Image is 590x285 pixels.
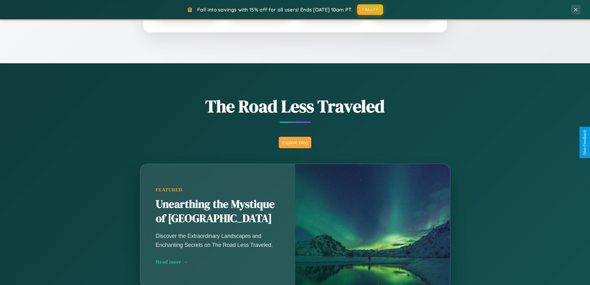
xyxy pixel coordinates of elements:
p: Discover the Extraordinary Landscapes and Enchanting Secrets on The Road Less Traveled. [156,232,280,249]
div: Featured [156,187,280,193]
button: FALL15 [357,4,383,15]
h2: Unearthing the Mystique of [GEOGRAPHIC_DATA] [156,197,280,226]
div: Give Feedback [583,130,587,155]
div: Read more → [156,259,280,265]
h1: The Road Less Traveled [109,94,481,118]
span: Fall into savings with 15% off for all users! Ends [DATE] 10am PT. [197,7,352,13]
button: Explore Blog [279,137,311,148]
